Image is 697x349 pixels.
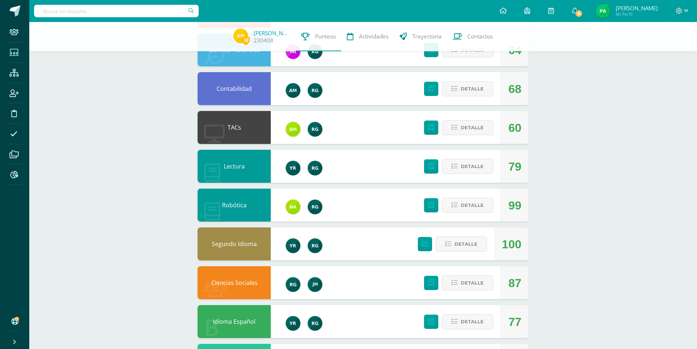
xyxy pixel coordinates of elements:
[508,73,521,105] div: 68
[447,22,498,51] a: Contactos
[222,201,247,209] a: Robótica
[286,44,300,59] img: e71b507b6b1ebf6fbe7886fc31de659d.png
[359,33,389,40] span: Actividades
[442,120,493,135] button: Detalle
[467,33,493,40] span: Contactos
[508,189,521,222] div: 99
[213,318,255,326] a: Idioma Español
[198,111,271,144] div: TACs
[308,122,322,137] img: 24ef3269677dd7dd963c57b86ff4a022.png
[198,150,271,183] div: Lectura
[211,279,258,287] a: Ciencias Sociales
[442,198,493,213] button: Detalle
[286,83,300,98] img: 6e92675d869eb295716253c72d38e6e7.png
[508,305,521,338] div: 77
[286,277,300,292] img: 24ef3269677dd7dd963c57b86ff4a022.png
[286,161,300,175] img: 765d7ba1372dfe42393184f37ff644ec.png
[286,316,300,331] img: 765d7ba1372dfe42393184f37ff644ec.png
[308,44,322,59] img: 24ef3269677dd7dd963c57b86ff4a022.png
[442,159,493,174] button: Detalle
[461,276,484,290] span: Detalle
[212,240,257,248] a: Segundo Idioma
[461,160,484,173] span: Detalle
[286,122,300,137] img: fb2ca82e8de93e60a5b7f1e46d7c79f5.png
[296,22,341,51] a: Punteos
[454,237,477,251] span: Detalle
[461,121,484,134] span: Detalle
[442,314,493,329] button: Detalle
[461,82,484,96] span: Detalle
[198,189,271,222] div: Robótica
[508,111,521,144] div: 60
[228,123,241,131] a: TACs
[308,277,322,292] img: 2f952caa3f07b7df01ee2ceb26827530.png
[198,227,271,260] div: Segundo Idioma
[502,228,521,261] div: 100
[461,315,484,328] span: Detalle
[308,316,322,331] img: 24ef3269677dd7dd963c57b86ff4a022.png
[616,11,658,17] span: Mi Perfil
[308,161,322,175] img: 24ef3269677dd7dd963c57b86ff4a022.png
[508,267,521,300] div: 87
[341,22,394,51] a: Actividades
[442,275,493,290] button: Detalle
[198,305,271,338] div: Idioma Español
[286,238,300,253] img: 765d7ba1372dfe42393184f37ff644ec.png
[198,72,271,105] div: Contabilidad
[412,33,442,40] span: Trayectoria
[575,10,583,18] span: 6
[254,29,290,37] a: [PERSON_NAME]
[242,36,250,45] span: 30
[315,33,336,40] span: Punteos
[308,238,322,253] img: 24ef3269677dd7dd963c57b86ff4a022.png
[224,162,245,170] a: Lectura
[254,37,273,44] a: 230408
[461,198,484,212] span: Detalle
[308,83,322,98] img: 24ef3269677dd7dd963c57b86ff4a022.png
[442,81,493,96] button: Detalle
[596,4,610,18] img: ea606af391f2c2e5188f5482682bdea3.png
[308,200,322,214] img: 24ef3269677dd7dd963c57b86ff4a022.png
[508,150,521,183] div: 79
[394,22,447,51] a: Trayectoria
[616,4,658,12] span: [PERSON_NAME]
[34,5,199,17] input: Busca un usuario...
[217,85,252,93] a: Contabilidad
[233,29,248,43] img: 7e81b91d9c4f7370959006918b9ae1e2.png
[286,200,300,214] img: 35a337993bdd6a3ef9ef2b9abc5596bd.png
[198,266,271,299] div: Ciencias Sociales
[436,237,487,252] button: Detalle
